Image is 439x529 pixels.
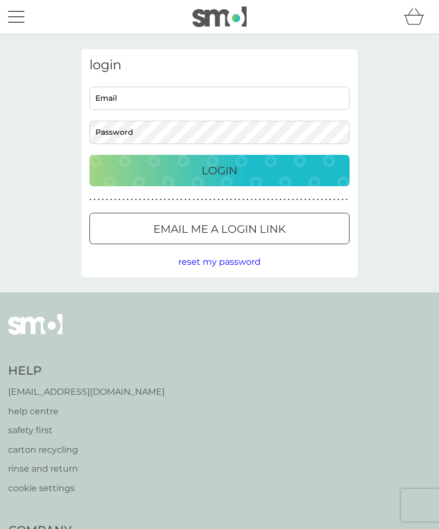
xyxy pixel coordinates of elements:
[151,197,153,203] p: ●
[404,6,431,28] div: basket
[8,6,24,27] button: menu
[127,197,129,203] p: ●
[178,255,261,269] button: reset my password
[102,197,104,203] p: ●
[201,197,203,203] p: ●
[313,197,315,203] p: ●
[202,162,237,179] p: Login
[280,197,282,203] p: ●
[255,197,257,203] p: ●
[238,197,241,203] p: ●
[275,197,277,203] p: ●
[106,197,108,203] p: ●
[94,197,96,203] p: ●
[89,197,92,203] p: ●
[135,197,137,203] p: ●
[329,197,331,203] p: ●
[8,443,165,457] a: carton recycling
[250,197,253,203] p: ●
[178,257,261,267] span: reset my password
[272,197,274,203] p: ●
[156,197,158,203] p: ●
[172,197,175,203] p: ●
[283,197,286,203] p: ●
[197,197,199,203] p: ●
[8,423,165,437] a: safety first
[180,197,183,203] p: ●
[176,197,178,203] p: ●
[153,220,286,238] p: Email me a login link
[89,213,350,244] button: Email me a login link
[8,314,62,351] img: smol
[189,197,191,203] p: ●
[98,197,100,203] p: ●
[131,197,133,203] p: ●
[267,197,269,203] p: ●
[346,197,348,203] p: ●
[8,363,165,380] h4: Help
[341,197,344,203] p: ●
[317,197,319,203] p: ●
[263,197,265,203] p: ●
[8,481,165,495] a: cookie settings
[139,197,141,203] p: ●
[214,197,216,203] p: ●
[192,6,247,27] img: smol
[114,197,117,203] p: ●
[333,197,335,203] p: ●
[110,197,112,203] p: ●
[217,197,219,203] p: ●
[89,57,350,73] h3: login
[259,197,261,203] p: ●
[288,197,290,203] p: ●
[8,404,165,419] a: help centre
[242,197,244,203] p: ●
[209,197,211,203] p: ●
[193,197,195,203] p: ●
[118,197,120,203] p: ●
[8,462,165,476] a: rinse and return
[247,197,249,203] p: ●
[222,197,224,203] p: ●
[296,197,298,203] p: ●
[325,197,327,203] p: ●
[164,197,166,203] p: ●
[230,197,232,203] p: ●
[321,197,323,203] p: ●
[226,197,228,203] p: ●
[147,197,150,203] p: ●
[89,155,350,186] button: Login
[184,197,186,203] p: ●
[338,197,340,203] p: ●
[168,197,170,203] p: ●
[143,197,145,203] p: ●
[122,197,125,203] p: ●
[308,197,311,203] p: ●
[234,197,236,203] p: ●
[292,197,294,203] p: ●
[300,197,302,203] p: ●
[305,197,307,203] p: ●
[8,385,165,399] a: [EMAIL_ADDRESS][DOMAIN_NAME]
[205,197,208,203] p: ●
[160,197,162,203] p: ●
